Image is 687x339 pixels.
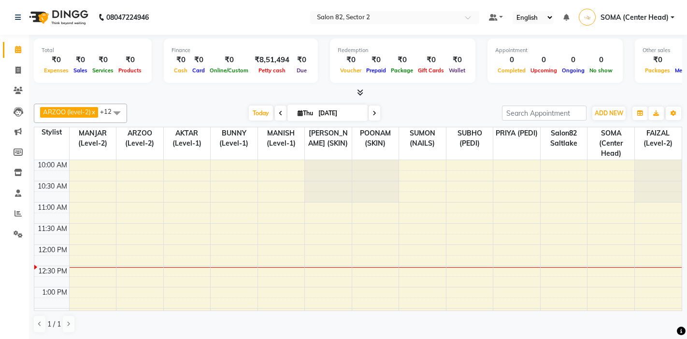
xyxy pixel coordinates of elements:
[42,67,71,74] span: Expenses
[587,127,634,160] span: SOMA (Center Head)
[71,54,90,66] div: ₹0
[106,4,149,31] b: 08047224946
[294,67,309,74] span: Due
[42,46,144,54] div: Total
[388,67,415,74] span: Package
[25,4,91,31] img: logo
[595,109,623,117] span: ADD NEW
[635,127,682,149] span: FAIZAL (level-2)
[90,67,116,74] span: Services
[116,127,163,149] span: ARZOO (level-2)
[47,319,61,329] span: 1 / 1
[338,67,364,74] span: Voucher
[116,54,144,66] div: ₹0
[295,109,315,117] span: Thu
[352,127,399,149] span: POONAM (SKIN)
[40,309,69,319] div: 1:30 PM
[91,108,95,116] a: x
[172,46,310,54] div: Finance
[34,127,69,137] div: Stylist
[446,67,468,74] span: Wallet
[190,54,207,66] div: ₹0
[36,181,69,191] div: 10:30 AM
[256,67,288,74] span: Petty cash
[207,67,251,74] span: Online/Custom
[587,67,615,74] span: No show
[364,54,388,66] div: ₹0
[164,127,211,149] span: AKTAR (level-1)
[305,127,352,149] span: [PERSON_NAME] (SKIN)
[36,203,69,213] div: 11:00 AM
[415,54,446,66] div: ₹0
[293,54,310,66] div: ₹0
[495,67,528,74] span: Completed
[70,127,116,149] span: MANJAR (Level-2)
[493,127,540,139] span: PRIYA (PEDI)
[36,266,69,276] div: 12:30 PM
[100,108,119,115] span: +12
[643,67,673,74] span: Packages
[42,54,71,66] div: ₹0
[36,224,69,234] div: 11:30 AM
[71,67,90,74] span: Sales
[116,67,144,74] span: Products
[251,54,293,66] div: ₹8,51,494
[172,54,190,66] div: ₹0
[579,9,596,26] img: SOMA (Center Head)
[172,67,190,74] span: Cash
[446,127,493,149] span: SUBHO (PEDI)
[415,67,446,74] span: Gift Cards
[399,127,446,149] span: SUMON (NAILS)
[36,245,69,255] div: 12:00 PM
[495,46,615,54] div: Appointment
[502,106,587,121] input: Search Appointment
[559,67,587,74] span: Ongoing
[559,54,587,66] div: 0
[587,54,615,66] div: 0
[601,13,669,23] span: SOMA (Center Head)
[258,127,305,149] span: MANISH (level-1)
[541,127,587,149] span: Salon82 saltlake
[36,160,69,170] div: 10:00 AM
[643,54,673,66] div: ₹0
[592,107,626,120] button: ADD NEW
[495,54,528,66] div: 0
[315,106,364,121] input: 2025-09-04
[446,54,468,66] div: ₹0
[364,67,388,74] span: Prepaid
[528,54,559,66] div: 0
[90,54,116,66] div: ₹0
[338,46,468,54] div: Redemption
[528,67,559,74] span: Upcoming
[207,54,251,66] div: ₹0
[43,108,91,116] span: ARZOO (level-2)
[211,127,258,149] span: BUNNY (level-1)
[40,287,69,298] div: 1:00 PM
[249,106,273,121] span: Today
[388,54,415,66] div: ₹0
[190,67,207,74] span: Card
[338,54,364,66] div: ₹0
